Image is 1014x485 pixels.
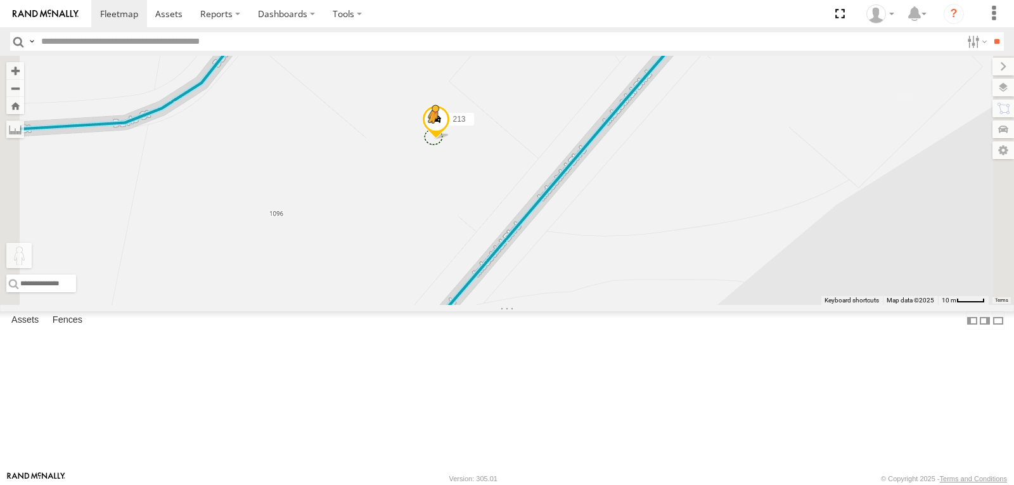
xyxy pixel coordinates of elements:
label: Search Query [27,32,37,51]
label: Dock Summary Table to the Left [966,311,979,330]
label: Fences [46,312,89,330]
img: rand-logo.svg [13,10,79,18]
div: EDWARD EDMONDSON [862,4,899,23]
a: Terms [995,298,1008,303]
span: 213 [452,115,465,124]
button: Zoom Home [6,97,24,114]
button: Zoom in [6,62,24,79]
div: Version: 305.01 [449,475,497,482]
label: Measure [6,120,24,138]
span: Map data ©2025 [887,297,934,304]
span: 10 m [942,297,956,304]
button: Map Scale: 10 m per 41 pixels [938,296,989,305]
button: Keyboard shortcuts [825,296,879,305]
button: Drag Pegman onto the map to open Street View [6,243,32,268]
i: ? [944,4,964,24]
div: © Copyright 2025 - [881,475,1007,482]
label: Assets [5,312,45,330]
label: Dock Summary Table to the Right [979,311,991,330]
button: Zoom out [6,79,24,97]
a: Terms and Conditions [940,475,1007,482]
a: Visit our Website [7,472,65,485]
label: Search Filter Options [962,32,989,51]
label: Map Settings [992,141,1014,159]
label: Hide Summary Table [992,311,1004,330]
